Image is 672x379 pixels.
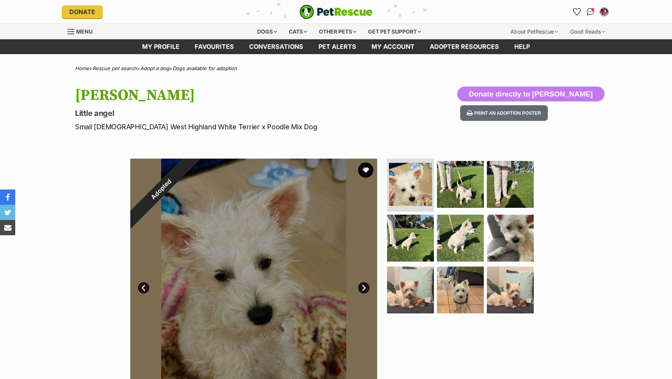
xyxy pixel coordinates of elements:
h1: [PERSON_NAME] [75,87,397,104]
img: Photo of Lily Peggotty [437,215,484,262]
img: Photo of Lily Peggotty [437,161,484,208]
a: Adopt a dog [140,65,169,71]
a: My profile [134,39,187,54]
button: favourite [358,162,373,178]
a: Menu [67,24,98,38]
a: conversations [242,39,311,54]
img: Photo of Lily Peggotty [487,161,534,208]
a: PetRescue [299,5,373,19]
img: Photo of Lily Peggotty [487,215,534,262]
a: Prev [138,282,149,294]
p: Little angel [75,108,397,119]
ul: Account quick links [571,6,610,18]
a: My account [364,39,422,54]
div: > > > [56,66,616,71]
a: Favourites [187,39,242,54]
img: Photo of Lily Peggotty [389,163,432,206]
button: My account [598,6,610,18]
a: Conversations [584,6,597,18]
img: Photo of Lily Peggotty [487,267,534,313]
a: Home [75,65,89,71]
a: Favourites [571,6,583,18]
img: Photo of Lily Peggotty [387,267,434,313]
div: Dogs [252,24,282,39]
a: Donate [62,5,103,18]
button: Print an adoption poster [460,105,548,121]
a: Dogs available for adoption [173,65,237,71]
div: Good Reads [565,24,610,39]
button: Donate directly to [PERSON_NAME] [457,87,605,102]
a: Adopter resources [422,39,507,54]
img: chat-41dd97257d64d25036548639549fe6c8038ab92f7586957e7f3b1b290dea8141.svg [587,8,595,16]
div: Other pets [314,24,362,39]
div: About PetRescue [505,24,563,39]
div: Cats [283,24,312,39]
div: Get pet support [363,24,426,39]
a: Help [507,39,538,54]
a: Pet alerts [311,39,364,54]
span: Menu [76,28,93,35]
img: Photo of Lily Peggotty [387,215,434,262]
img: Photo of Lily Peggotty [437,267,484,313]
p: Small [DEMOGRAPHIC_DATA] West Highland White Terrier x Poodle Mix Dog [75,122,397,132]
img: Zoey Close profile pic [600,8,608,16]
img: logo-e224e6f780fb5917bec1dbf3a21bbac754714ae5b6737aabdf751b685950b380.svg [299,5,373,19]
a: Next [358,282,370,294]
div: Adopted [113,141,209,238]
a: Rescue pet search [93,65,137,71]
